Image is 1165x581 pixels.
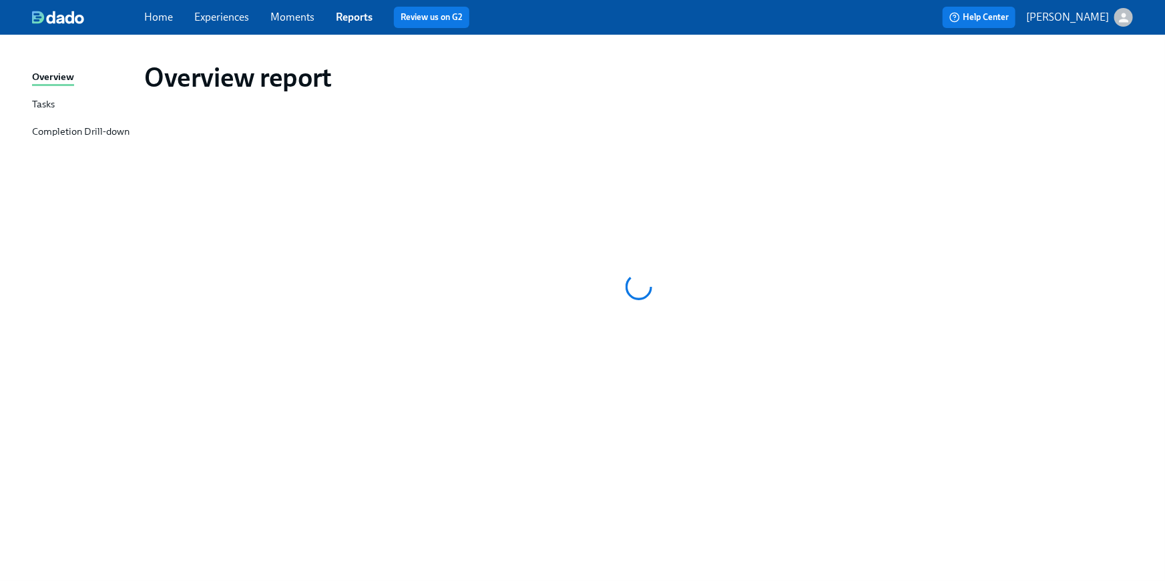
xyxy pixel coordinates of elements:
[270,11,314,23] a: Moments
[194,11,249,23] a: Experiences
[394,7,469,28] button: Review us on G2
[401,11,463,24] a: Review us on G2
[949,11,1009,24] span: Help Center
[1026,10,1109,25] p: [PERSON_NAME]
[1026,8,1133,27] button: [PERSON_NAME]
[144,11,173,23] a: Home
[32,124,134,141] a: Completion Drill-down
[32,97,134,113] a: Tasks
[32,11,144,24] a: dado
[32,97,55,113] div: Tasks
[32,124,130,141] div: Completion Drill-down
[144,61,332,93] h1: Overview report
[32,11,84,24] img: dado
[943,7,1015,28] button: Help Center
[336,11,373,23] a: Reports
[32,69,74,86] div: Overview
[32,69,134,86] a: Overview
